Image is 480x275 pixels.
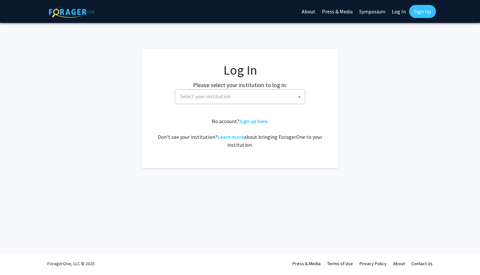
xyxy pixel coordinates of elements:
[193,81,287,89] label: Please select your institution to log in:
[293,261,321,266] a: Press & Media
[239,118,267,124] a: Sign up here
[327,261,353,266] a: Terms of Use
[409,5,436,18] a: Sign Up
[155,117,325,149] div: No account? . Don't see your institution? about bringing ForagerOne to your institution.
[393,261,405,266] a: About
[411,261,433,266] a: Contact Us
[360,261,387,266] a: Privacy Policy
[155,62,325,78] h1: Log In
[47,252,95,275] div: ForagerOne, LLC © 2025
[180,93,231,100] span: Select your institution
[217,134,244,140] a: Learn more about bringing ForagerOne to your institution
[178,90,305,103] span: Select your institution
[49,6,95,18] img: ForagerOne Logo
[175,89,305,104] span: Select your institution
